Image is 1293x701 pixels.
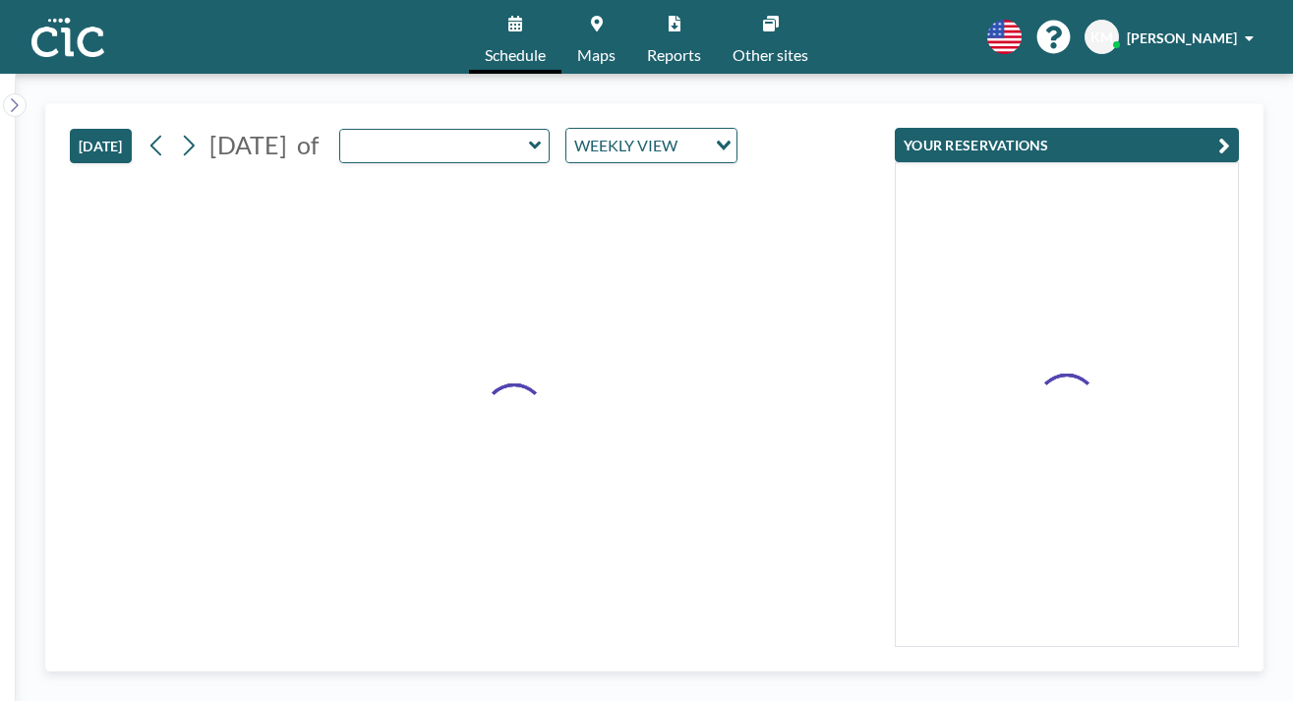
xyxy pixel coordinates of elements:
span: Other sites [733,47,808,63]
div: Search for option [566,129,736,162]
span: [PERSON_NAME] [1127,29,1237,46]
span: Maps [577,47,616,63]
button: [DATE] [70,129,132,163]
span: of [297,130,319,160]
button: YOUR RESERVATIONS [895,128,1239,162]
span: KM [1090,29,1113,46]
span: [DATE] [209,130,287,159]
span: Schedule [485,47,546,63]
span: WEEKLY VIEW [570,133,681,158]
input: Search for option [683,133,704,158]
img: organization-logo [31,18,104,57]
span: Reports [647,47,701,63]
